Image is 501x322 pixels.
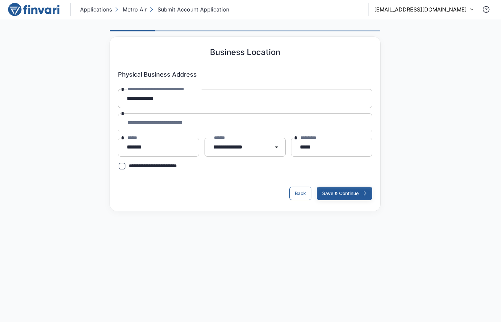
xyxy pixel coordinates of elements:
img: logo [8,3,59,16]
button: Submit Account Application [148,4,231,15]
h5: Business Location [210,48,280,57]
button: Open [270,140,283,154]
p: Submit Account Application [158,5,229,14]
button: [EMAIL_ADDRESS][DOMAIN_NAME] [374,5,474,14]
h6: Physical Business Address [118,71,372,78]
button: Save & Continue [317,187,372,200]
button: Contact Support [479,3,493,16]
button: Metro Air [113,4,148,15]
p: [EMAIL_ADDRESS][DOMAIN_NAME] [374,5,467,14]
p: Applications [80,5,112,14]
p: Metro Air [123,5,147,14]
button: Applications [79,4,113,15]
button: Back [289,187,311,200]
